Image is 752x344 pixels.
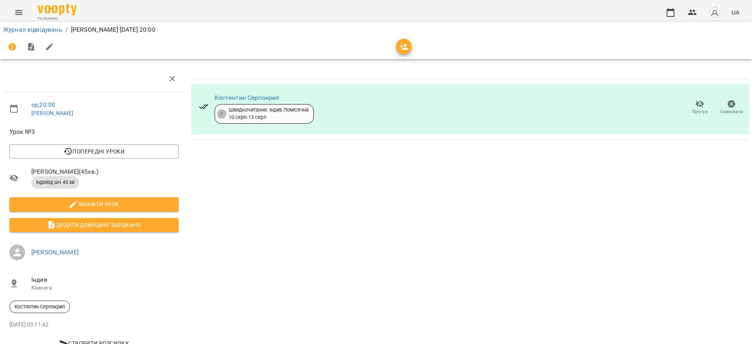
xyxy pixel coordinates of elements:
div: 2 [217,109,226,119]
button: Попередні уроки [9,144,179,158]
img: Voopty Logo [38,4,77,15]
div: Швидкочитання: Індив Помісячна 10 серп - 13 серп [229,106,309,121]
span: Додати домашнє завдання [16,220,172,230]
button: UA [728,5,743,20]
nav: breadcrumb [3,25,749,34]
a: [PERSON_NAME] [31,110,73,116]
a: ср , 20:00 [31,101,55,108]
span: UA [731,8,739,16]
p: [DATE] 03:11:42 [9,321,179,329]
button: Прогул [684,97,716,119]
button: Скасувати [716,97,747,119]
span: Урок №3 [9,127,179,137]
a: Журнал відвідувань [3,26,62,33]
button: Додати домашнє завдання [9,218,179,232]
li: / [65,25,68,34]
button: Menu [9,3,28,22]
span: Прогул [692,108,708,115]
a: [PERSON_NAME] [31,249,79,256]
span: індивід шч 45 хв [31,179,79,186]
span: [PERSON_NAME] ( 45 хв. ) [31,167,179,177]
div: Костянтин Серпокрил [9,301,70,313]
span: Змінити урок [16,200,172,209]
span: For Business [38,16,77,21]
span: Костянтин Серпокрил [10,303,70,310]
p: Кімната [31,284,179,292]
a: Костянтин Серпокрил [215,94,280,101]
span: Індив [31,275,179,285]
img: avatar_s.png [709,7,720,18]
p: [PERSON_NAME] [DATE] 20:00 [71,25,155,34]
button: Змінити урок [9,197,179,211]
span: Попередні уроки [16,147,172,156]
span: Скасувати [720,108,743,115]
